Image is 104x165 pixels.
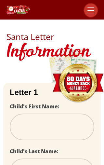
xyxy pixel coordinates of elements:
h2: Santa Letter [6,33,97,41]
label: Child's Last Name: [10,148,58,155]
label: Child's First Name: [10,103,59,110]
img: Money Back Guarantee [52,63,104,103]
h2: Letter 1 [10,88,94,97]
img: Santa Letter Logo [6,5,30,14]
h1: Information [6,41,97,63]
